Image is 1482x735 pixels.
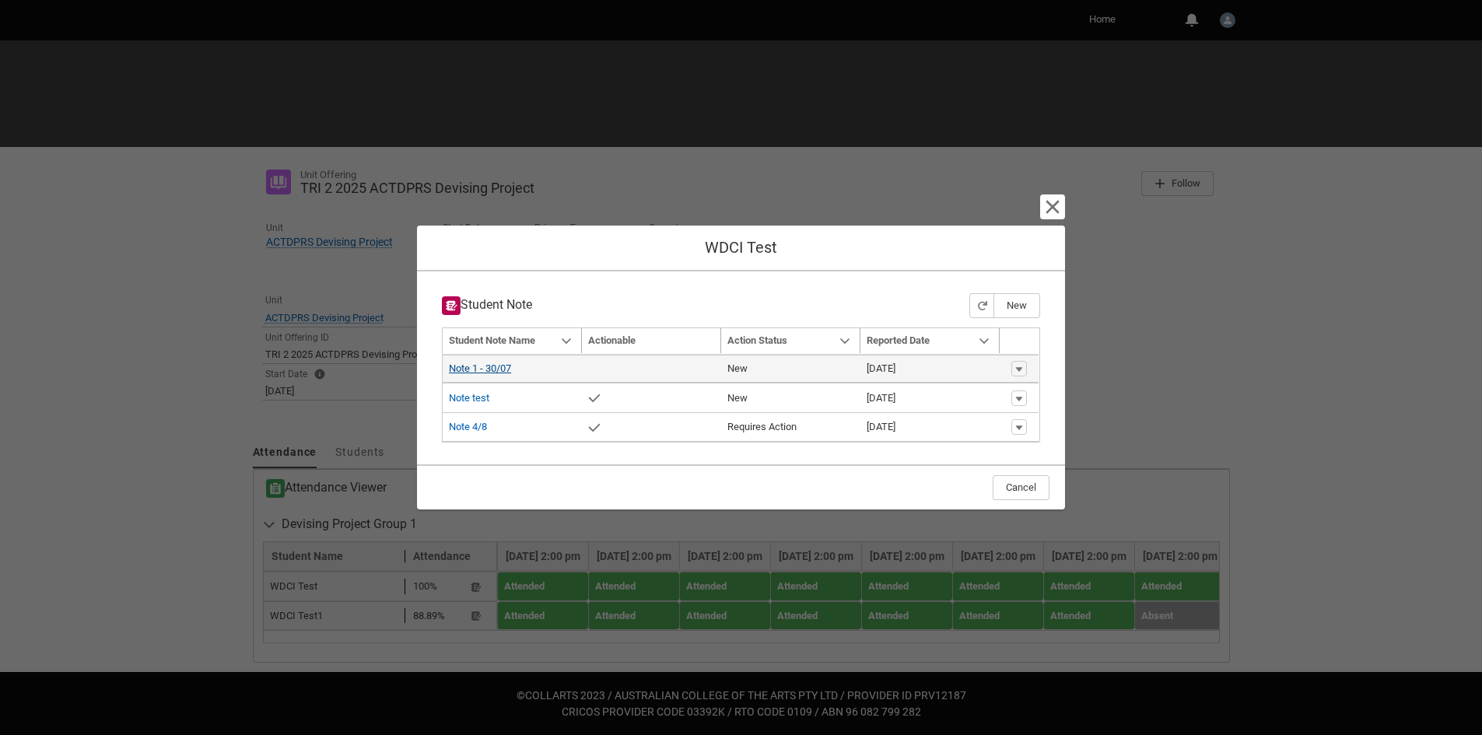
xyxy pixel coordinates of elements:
[993,475,1049,500] button: Cancel
[993,293,1040,318] button: New
[449,421,487,432] a: Note 4/8
[867,362,895,374] lightning-formatted-date-time: [DATE]
[727,421,797,432] lightning-base-formatted-text: Requires Action
[727,392,748,404] lightning-base-formatted-text: New
[429,238,1053,257] h1: WDCI Test
[449,392,489,404] a: Note test
[867,392,895,404] lightning-formatted-date-time: [DATE]
[442,296,532,315] h3: Student Note
[1042,197,1063,217] button: Cancel and close
[969,293,994,318] button: Refresh
[727,362,748,374] lightning-base-formatted-text: New
[449,362,511,374] a: Note 1 - 30/07
[867,421,895,432] lightning-formatted-date-time: [DATE]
